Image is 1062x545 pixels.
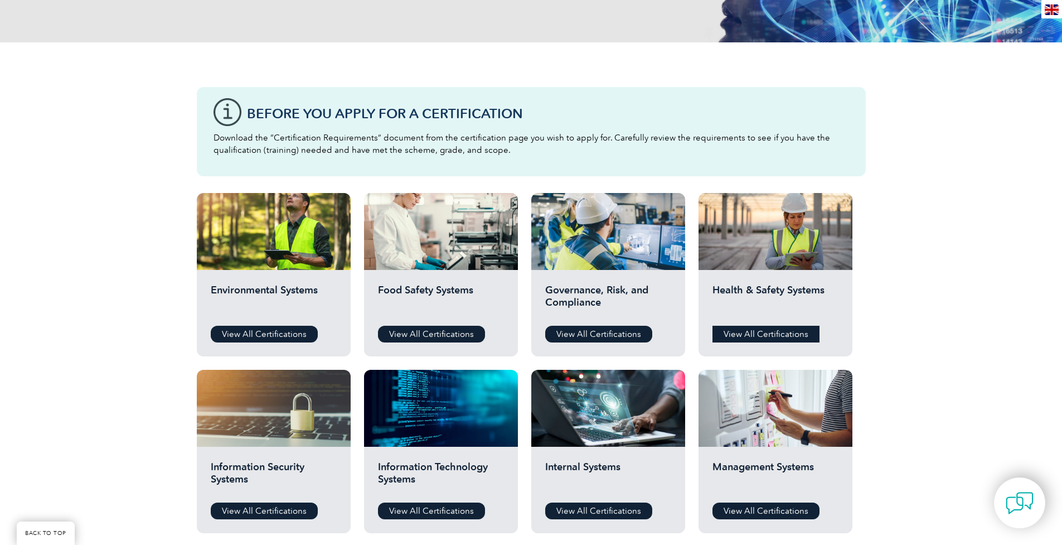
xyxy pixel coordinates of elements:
h2: Information Technology Systems [378,461,504,494]
p: Download the “Certification Requirements” document from the certification page you wish to apply ... [214,132,849,156]
h2: Management Systems [712,461,838,494]
a: View All Certifications [712,326,819,343]
a: View All Certifications [545,326,652,343]
h2: Health & Safety Systems [712,284,838,317]
h2: Food Safety Systems [378,284,504,317]
a: View All Certifications [211,326,318,343]
h3: Before You Apply For a Certification [247,107,849,120]
h2: Internal Systems [545,461,671,494]
h2: Governance, Risk, and Compliance [545,284,671,317]
a: View All Certifications [545,503,652,519]
a: View All Certifications [712,503,819,519]
h2: Information Security Systems [211,461,337,494]
a: BACK TO TOP [17,522,75,545]
a: View All Certifications [378,326,485,343]
a: View All Certifications [211,503,318,519]
img: contact-chat.png [1006,489,1034,517]
h2: Environmental Systems [211,284,337,317]
a: View All Certifications [378,503,485,519]
img: en [1045,4,1059,15]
